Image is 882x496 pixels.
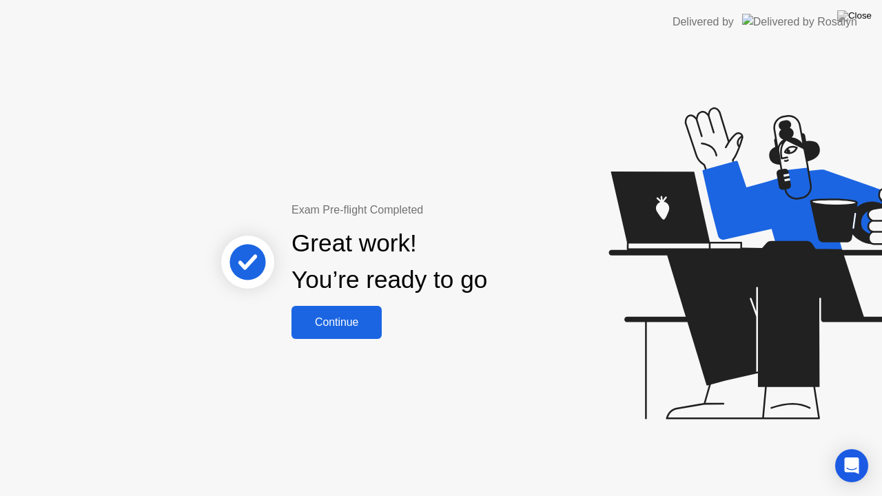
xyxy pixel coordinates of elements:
div: Great work! You’re ready to go [291,225,487,298]
img: Close [837,10,872,21]
img: Delivered by Rosalyn [742,14,857,30]
div: Continue [296,316,378,329]
div: Delivered by [673,14,734,30]
div: Exam Pre-flight Completed [291,202,576,218]
button: Continue [291,306,382,339]
div: Open Intercom Messenger [835,449,868,482]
